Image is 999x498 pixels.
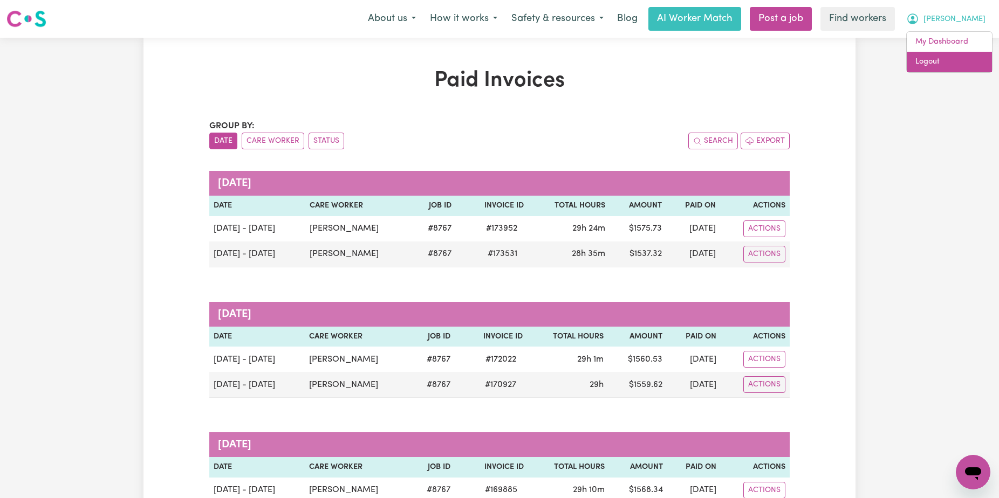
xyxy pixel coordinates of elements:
[6,6,46,31] a: Careseekers logo
[478,378,523,391] span: # 170927
[956,455,990,489] iframe: Button to launch messaging window
[721,457,790,478] th: Actions
[528,457,609,478] th: Total Hours
[666,196,720,216] th: Paid On
[455,327,527,347] th: Invoice ID
[743,351,785,368] button: Actions
[209,68,790,94] h1: Paid Invoices
[456,196,528,216] th: Invoice ID
[209,327,305,347] th: Date
[209,432,790,457] caption: [DATE]
[899,8,993,30] button: My Account
[411,327,455,347] th: Job ID
[750,7,812,31] a: Post a job
[412,241,456,267] td: # 8767
[667,372,721,398] td: [DATE]
[209,122,255,130] span: Group by:
[209,347,305,372] td: [DATE] - [DATE]
[611,7,644,31] a: Blog
[648,7,741,31] a: AI Worker Match
[455,457,528,478] th: Invoice ID
[305,347,410,372] td: [PERSON_NAME]
[743,220,785,237] button: Actions
[572,224,605,233] span: 29 hours 24 minutes
[209,302,790,327] caption: [DATE]
[820,7,895,31] a: Find workers
[609,457,667,478] th: Amount
[411,372,455,398] td: # 8767
[305,457,410,478] th: Care Worker
[667,347,721,372] td: [DATE]
[590,381,604,389] span: 29 hours
[209,241,305,267] td: [DATE] - [DATE]
[573,486,605,494] span: 29 hours 10 minutes
[906,31,993,73] div: My Account
[209,457,305,478] th: Date
[478,483,524,496] span: # 169885
[305,372,410,398] td: [PERSON_NAME]
[305,196,412,216] th: Care Worker
[6,9,46,29] img: Careseekers logo
[504,8,611,30] button: Safety & resources
[305,216,412,241] td: [PERSON_NAME]
[411,347,455,372] td: # 8767
[743,376,785,393] button: Actions
[720,196,790,216] th: Actions
[305,241,412,267] td: [PERSON_NAME]
[608,327,667,347] th: Amount
[209,171,790,196] caption: [DATE]
[608,372,667,398] td: $ 1559.62
[480,222,524,235] span: # 173952
[309,133,344,149] button: sort invoices by paid status
[923,13,986,25] span: [PERSON_NAME]
[610,196,666,216] th: Amount
[527,327,608,347] th: Total Hours
[741,133,790,149] button: Export
[410,457,455,478] th: Job ID
[608,347,667,372] td: $ 1560.53
[209,133,237,149] button: sort invoices by date
[577,355,604,364] span: 29 hours 1 minute
[667,327,721,347] th: Paid On
[412,196,456,216] th: Job ID
[361,8,423,30] button: About us
[907,52,992,72] a: Logout
[209,216,305,241] td: [DATE] - [DATE]
[209,196,305,216] th: Date
[209,372,305,398] td: [DATE] - [DATE]
[666,241,720,267] td: [DATE]
[481,247,524,260] span: # 173531
[667,457,721,478] th: Paid On
[528,196,610,216] th: Total Hours
[666,216,720,241] td: [DATE]
[721,327,790,347] th: Actions
[907,32,992,52] a: My Dashboard
[688,133,738,149] button: Search
[423,8,504,30] button: How it works
[305,327,410,347] th: Care Worker
[610,241,666,267] td: $ 1537.32
[412,216,456,241] td: # 8767
[743,246,785,262] button: Actions
[242,133,304,149] button: sort invoices by care worker
[610,216,666,241] td: $ 1575.73
[479,353,523,366] span: # 172022
[572,250,605,258] span: 28 hours 35 minutes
